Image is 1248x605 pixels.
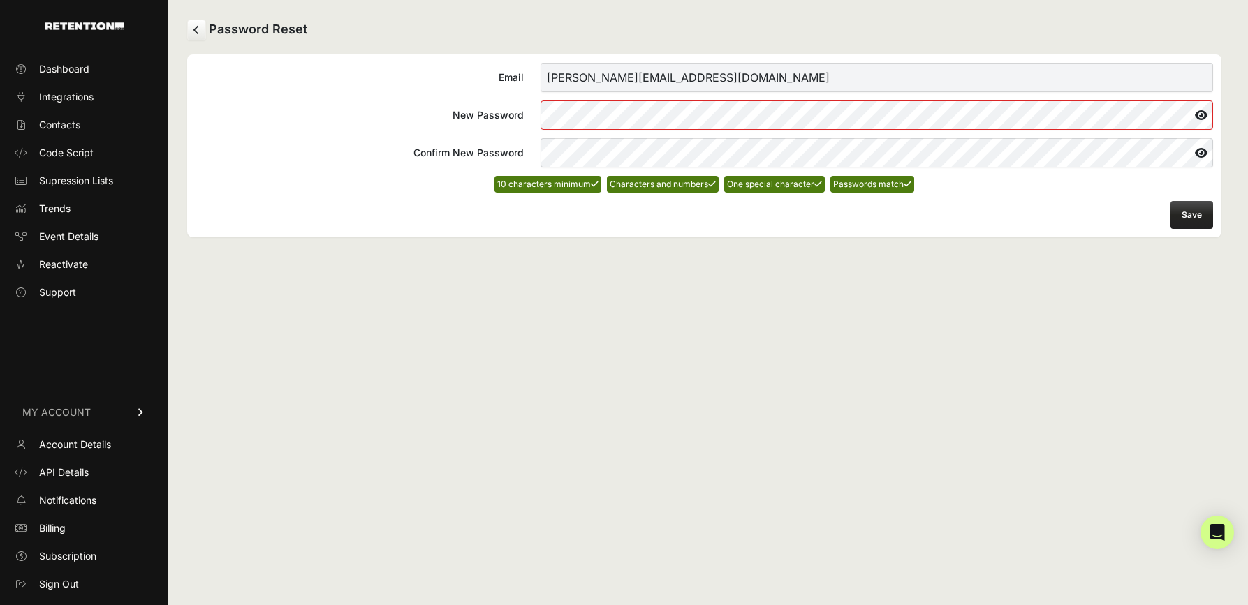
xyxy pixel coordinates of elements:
[39,202,71,216] span: Trends
[830,176,914,193] li: Passwords match
[607,176,719,193] li: Characters and numbers
[1170,201,1213,229] button: Save
[39,521,66,535] span: Billing
[724,176,825,193] li: One special character
[39,285,76,299] span: Support
[8,225,159,248] a: Event Details
[39,438,111,451] span: Account Details
[39,493,96,507] span: Notifications
[196,146,524,160] div: Confirm New Password
[22,405,91,419] span: MY ACCOUNT
[1201,516,1234,549] div: Open Intercom Messenger
[8,86,159,108] a: Integrations
[541,100,1213,130] input: New Password
[39,465,89,479] span: API Details
[541,138,1213,167] input: Confirm New Password
[8,461,159,484] a: API Details
[8,281,159,304] a: Support
[8,489,159,511] a: Notifications
[8,253,159,276] a: Reactivate
[8,433,159,456] a: Account Details
[39,146,94,160] span: Code Script
[8,58,159,80] a: Dashboard
[8,391,159,433] a: MY ACCOUNT
[39,257,88,271] span: Reactivate
[39,174,113,188] span: Supression Lists
[541,63,1213,92] input: Email
[196,108,524,122] div: New Password
[8,517,159,539] a: Billing
[39,90,94,104] span: Integrations
[8,114,159,136] a: Contacts
[39,549,96,563] span: Subscription
[8,573,159,595] a: Sign Out
[39,118,80,132] span: Contacts
[39,62,89,76] span: Dashboard
[196,70,524,84] div: Email
[8,142,159,164] a: Code Script
[8,197,159,220] a: Trends
[187,20,1221,40] h2: Password Reset
[39,230,98,244] span: Event Details
[45,22,124,30] img: Retention.com
[8,545,159,567] a: Subscription
[39,577,79,591] span: Sign Out
[494,176,601,193] li: 10 characters minimum
[8,170,159,192] a: Supression Lists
